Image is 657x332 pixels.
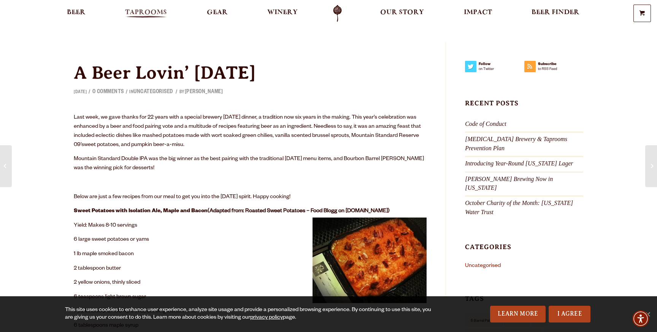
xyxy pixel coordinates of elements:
a: Introducing Year-Round [US_STATE] Lager [465,160,573,167]
h3: Tags [465,294,583,310]
p: 2 tablespoon butter [74,264,427,273]
span: Beer [67,10,86,16]
strong: Sweet Potatoes with Isolation Ale, Maple and Bacon [74,208,391,214]
a: (Adapted from: Roasted Sweet Potatoes – Food Blogg on [DOMAIN_NAME]) [208,208,390,214]
a: Our Story [375,5,429,22]
a: [PERSON_NAME] Brewing Now in [US_STATE] [465,176,553,191]
span: Our Story [380,10,424,16]
a: Winery [262,5,303,22]
span: to RSS Feed [524,67,583,71]
span: on Twitter [465,67,524,71]
a: I Agree [549,306,590,322]
strong: Subscribe [524,61,583,67]
a: Taprooms [120,5,172,22]
a: Beer Finder [527,5,584,22]
p: 6 teaspoons light brown sugar [74,293,427,302]
a: Learn More [490,306,546,322]
a: Uncategorised [133,89,173,95]
a: Odell Home [323,5,352,22]
a: Beer [62,5,90,22]
a: Gear [202,5,233,22]
div: Accessibility Menu [632,310,649,327]
a: privacy policy [250,315,283,321]
span: Gear [207,10,228,16]
span: / [174,90,179,95]
span: in [129,90,174,95]
span: Beer Finder [532,10,579,16]
span: Winery [267,10,298,16]
a: 0 Comments [92,89,124,95]
a: [PERSON_NAME] [185,89,223,95]
p: 2 yellow onions, thinly sliced [74,278,427,288]
a: Subscribeto RSS Feed [524,61,583,76]
span: by [179,90,223,95]
a: October Charity of the Month: [US_STATE] Water Trust [465,200,573,215]
strong: Follow [465,61,524,67]
p: Yield: Makes 8-10 servings [74,221,427,230]
a: [MEDICAL_DATA] Brewery & Taprooms Prevention Plan [465,136,567,151]
a: Impact [459,5,497,22]
h3: Categories [465,243,583,258]
a: Followon Twitter [465,61,524,76]
time: [DATE] [74,90,87,95]
span: / [124,90,130,95]
div: This site uses cookies to enhance user experience, analyze site usage and provide a personalized ... [65,307,436,322]
span: / [87,90,92,95]
a: Code of Conduct [465,121,506,127]
span: Impact [464,10,492,16]
a: Uncategorised [465,263,501,269]
h3: Recent Posts [465,99,583,114]
p: 6 large sweet potatoes or yams [74,235,427,245]
p: Mountain Standard Double IPA was the big winner as the best pairing with the traditional [DATE] m... [74,155,427,173]
img: BeFunky_null_3.jpg [313,218,427,303]
p: 1 lb maple smoked bacon [74,250,427,259]
a: A Beer Lovin’ [DATE] [74,62,256,83]
p: Below are just a few recipes from our meal to get you into the [DATE] spirit. Happy cooking! [74,193,427,202]
span: Taprooms [125,10,167,16]
p: Last week, we gave thanks for 22 years with a special brewery [DATE] dinner, a tradition now six ... [74,113,427,150]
